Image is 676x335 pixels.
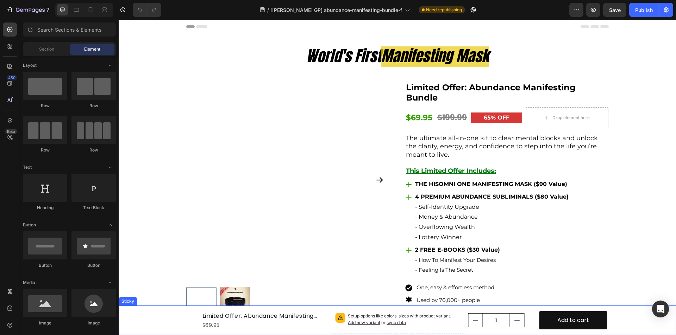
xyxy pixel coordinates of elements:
[23,205,67,211] div: Heading
[105,162,116,173] span: Toggle open
[187,25,262,47] span: World's First
[71,103,116,109] div: Row
[119,20,676,335] iframe: Design area
[365,95,391,101] strong: 65% OFF
[296,247,355,253] span: - Feeling Is The Secret
[635,6,653,14] div: Publish
[262,300,287,305] span: or
[296,174,450,180] strong: 4 PREMIUM ABUNDANCE SUBLIMINALS ($80 Value)
[287,265,294,272] img: gempages_540500352420545771-80431b17-93db-4b44-bc03-62477e946ca7.png
[105,219,116,231] span: Toggle open
[298,277,361,284] span: Used by 70,000+ people
[23,320,67,326] div: Image
[71,205,116,211] div: Text Block
[105,277,116,288] span: Toggle open
[287,115,479,139] span: The ultimate all-in-one kit to clear mental blocks and unlock the clarity, energy, and confidence...
[71,320,116,326] div: Image
[5,129,17,134] div: Beta
[296,204,356,211] span: - Overflowing Wealth
[23,147,67,153] div: Row
[287,277,294,284] img: gempages_540500352420545771-a3176259-0b22-4a33-a0c1-a5f91e129f13.png
[296,214,343,221] span: - Lottery Winner
[257,156,265,165] button: Carousel Next Arrow
[434,95,471,101] div: Drop element here
[23,262,67,269] div: Button
[287,147,377,155] u: This Limited Offer Includes:
[426,7,462,13] span: Need republishing
[23,103,67,109] div: Row
[3,3,52,17] button: 7
[133,3,161,17] div: Undo/Redo
[364,294,392,307] input: quantity
[105,60,116,71] span: Toggle open
[71,262,116,269] div: Button
[603,3,626,17] button: Save
[439,296,470,306] div: Add to cart
[23,62,37,69] span: Layout
[71,147,116,153] div: Row
[23,279,35,286] span: Media
[296,184,361,191] span: - Self-Identity Upgrade
[287,90,314,106] div: $69.95
[298,264,376,271] span: One, easy & effortless method
[350,294,364,307] button: decrement
[229,300,262,305] span: Add new variant
[296,227,381,233] strong: 2 FREE E-BOOKS ($30 Value)
[287,62,490,84] h1: Limited Offer: Abundance Manifesting Bundle
[629,3,659,17] button: Publish
[318,92,349,104] div: $199.99
[392,294,406,307] button: increment
[39,46,54,52] span: Section
[270,6,402,14] span: [[PERSON_NAME] GP] abundance-manifesting-bundle-f
[652,301,669,317] div: Open Intercom Messenger
[267,6,269,14] span: /
[296,161,449,168] strong: THE HISOMNI ONE MANIFESTING MASK ($90 Value)
[229,293,341,307] p: Setup options like colors, sizes with product variant.
[23,22,116,37] input: Search Sections & Elements
[296,237,377,244] span: - How To Manifest Your Desires
[7,75,17,80] div: 450
[420,291,488,310] button: Add to cart
[23,164,32,170] span: Text
[84,46,100,52] span: Element
[23,222,36,228] span: Button
[609,7,621,13] span: Save
[262,25,370,47] span: Manifesting Mask
[268,300,287,305] span: sync data
[1,278,17,285] div: Sticky
[296,194,359,200] span: - Money & Abundance
[46,6,49,14] p: 7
